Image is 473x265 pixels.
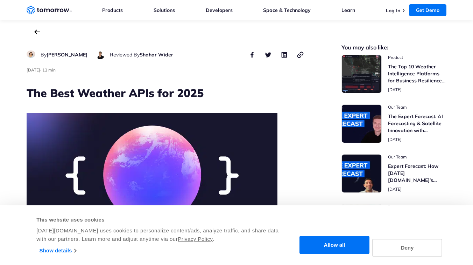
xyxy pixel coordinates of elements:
[41,50,87,59] div: author name
[280,50,288,59] button: share this post on linkedin
[388,137,402,142] span: publish date
[388,104,446,110] span: post catecory
[386,7,400,14] a: Log In
[372,239,442,257] button: Deny
[296,50,304,59] button: copy link to clipboard
[27,50,35,58] img: Ruth Favela
[102,7,123,13] a: Products
[42,67,56,73] span: Estimated reading time
[40,67,41,73] span: ·
[154,7,175,13] a: Solutions
[263,7,311,13] a: Space & Technology
[388,87,402,92] span: publish date
[96,50,105,59] img: Shahar Wider
[110,50,173,59] div: author name
[388,63,446,84] h3: The Top 10 Weather Intelligence Platforms for Business Resilience in [DATE]
[40,245,76,256] a: Show details
[388,204,446,210] span: post catecory
[409,4,446,16] a: Get Demo
[27,67,40,73] span: publish date
[264,50,272,59] button: share this post on twitter
[206,7,233,13] a: Developers
[36,216,287,224] div: This website uses cookies
[34,29,40,34] a: back to the main blog page
[27,5,72,15] a: Home link
[341,104,446,143] a: Read The Expert Forecast: AI Forecasting & Satellite Innovation with Randy Chase
[388,163,446,184] h3: Expert Forecast: How [DATE][DOMAIN_NAME]’s Microwave Sounders Are Revolutionizing Hurricane Monit...
[388,186,402,192] span: publish date
[341,55,446,93] a: Read The Top 10 Weather Intelligence Platforms for Business Resilience in 2025
[341,204,446,243] a: Read Tomorrow.io’s Microwave Constellation Ready To Help This Hurricane Season
[388,113,446,134] h3: The Expert Forecast: AI Forecasting & Satellite Innovation with [PERSON_NAME]
[341,154,446,193] a: Read Expert Forecast: How Tomorrow.io’s Microwave Sounders Are Revolutionizing Hurricane Monitoring
[299,236,369,254] button: Allow all
[388,154,446,160] span: post catecory
[248,50,256,59] button: share this post on facebook
[388,55,446,60] span: post catecory
[110,52,140,58] span: Reviewed By
[41,52,47,58] span: By
[341,7,355,13] a: Learn
[27,85,304,101] h1: The Best Weather APIs for 2025
[341,45,446,50] h2: You may also like:
[36,226,287,243] div: [DATE][DOMAIN_NAME] uses cookies to personalize content/ads, analyze traffic, and share data with...
[178,236,213,242] a: Privacy Policy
